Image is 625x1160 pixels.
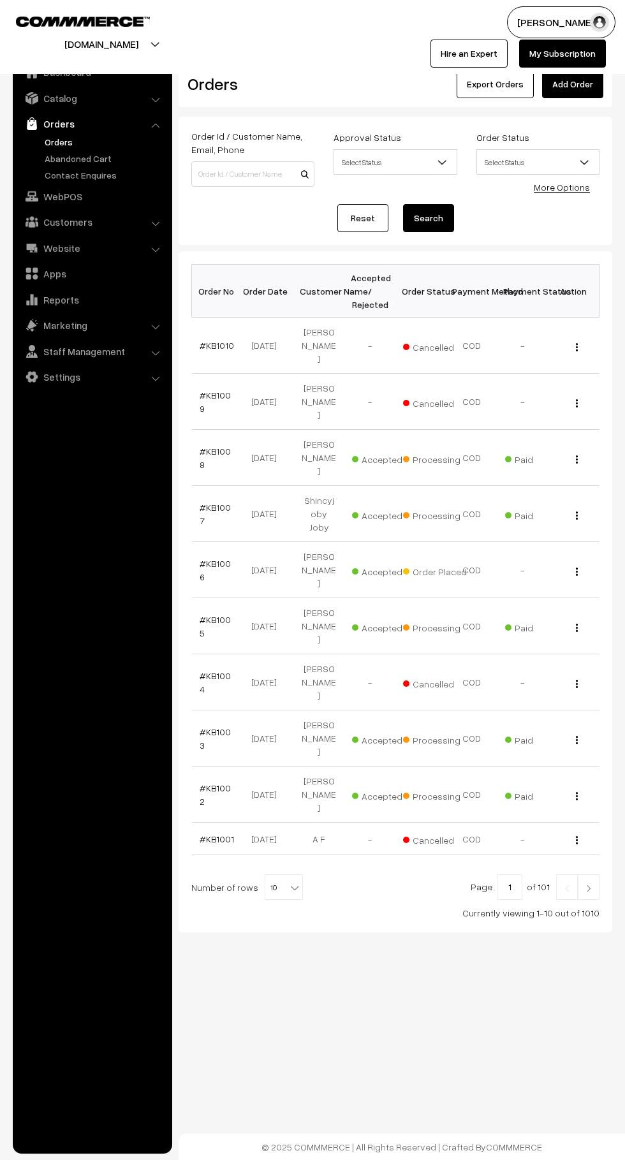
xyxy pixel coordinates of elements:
[293,265,344,318] th: Customer Name
[403,506,467,522] span: Processing
[41,135,168,149] a: Orders
[20,28,183,60] button: [DOMAIN_NAME]
[16,237,168,260] a: Website
[505,506,569,522] span: Paid
[334,151,456,173] span: Select Status
[200,446,231,470] a: #KB1008
[16,262,168,285] a: Apps
[576,792,578,800] img: Menu
[505,618,569,635] span: Paid
[576,836,578,844] img: Menu
[576,343,578,351] img: Menu
[446,598,497,654] td: COD
[192,265,243,318] th: Order No
[179,1134,625,1160] footer: © 2025 COMMMERCE | All Rights Reserved | Crafted By
[446,542,497,598] td: COD
[505,730,569,747] span: Paid
[476,131,529,144] label: Order Status
[352,562,416,578] span: Accepted
[293,654,344,710] td: [PERSON_NAME]
[497,823,548,855] td: -
[352,450,416,466] span: Accepted
[16,185,168,208] a: WebPOS
[16,210,168,233] a: Customers
[293,430,344,486] td: [PERSON_NAME]
[403,562,467,578] span: Order Placed
[403,204,454,232] button: Search
[352,730,416,747] span: Accepted
[497,542,548,598] td: -
[471,881,492,892] span: Page
[16,340,168,363] a: Staff Management
[191,129,314,156] label: Order Id / Customer Name, Email, Phone
[519,40,606,68] a: My Subscription
[576,455,578,464] img: Menu
[430,40,508,68] a: Hire an Expert
[344,654,395,710] td: -
[242,823,293,855] td: [DATE]
[446,318,497,374] td: COD
[446,823,497,855] td: COD
[476,149,599,175] span: Select Status
[242,598,293,654] td: [DATE]
[561,885,573,892] img: Left
[403,786,467,803] span: Processing
[16,365,168,388] a: Settings
[486,1142,542,1152] a: COMMMERCE
[344,265,395,318] th: Accepted / Rejected
[576,568,578,576] img: Menu
[16,13,128,28] a: COMMMERCE
[242,542,293,598] td: [DATE]
[446,710,497,767] td: COD
[497,654,548,710] td: -
[446,767,497,823] td: COD
[200,782,231,807] a: #KB1002
[242,430,293,486] td: [DATE]
[403,830,467,847] span: Cancelled
[16,17,150,26] img: COMMMERCE
[200,614,231,638] a: #KB1005
[334,149,457,175] span: Select Status
[576,399,578,407] img: Menu
[293,486,344,542] td: Shincyjoby Joby
[403,730,467,747] span: Processing
[505,786,569,803] span: Paid
[200,390,231,414] a: #KB1009
[576,736,578,744] img: Menu
[446,374,497,430] td: COD
[242,486,293,542] td: [DATE]
[293,710,344,767] td: [PERSON_NAME]
[16,288,168,311] a: Reports
[352,618,416,635] span: Accepted
[548,265,599,318] th: Action
[41,168,168,182] a: Contact Enquires
[576,624,578,632] img: Menu
[403,450,467,466] span: Processing
[242,710,293,767] td: [DATE]
[293,598,344,654] td: [PERSON_NAME]
[344,823,395,855] td: -
[344,318,395,374] td: -
[403,674,467,691] span: Cancelled
[242,318,293,374] td: [DATE]
[507,6,615,38] button: [PERSON_NAME]…
[446,654,497,710] td: COD
[403,618,467,635] span: Processing
[16,87,168,110] a: Catalog
[337,204,388,232] a: Reset
[497,318,548,374] td: -
[534,182,590,193] a: More Options
[242,767,293,823] td: [DATE]
[497,374,548,430] td: -
[242,654,293,710] td: [DATE]
[457,70,534,98] button: Export Orders
[583,885,594,892] img: Right
[242,265,293,318] th: Order Date
[477,151,599,173] span: Select Status
[41,152,168,165] a: Abandoned Cart
[403,337,467,354] span: Cancelled
[497,265,548,318] th: Payment Status
[527,881,550,892] span: of 101
[293,374,344,430] td: [PERSON_NAME]
[200,670,231,694] a: #KB1004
